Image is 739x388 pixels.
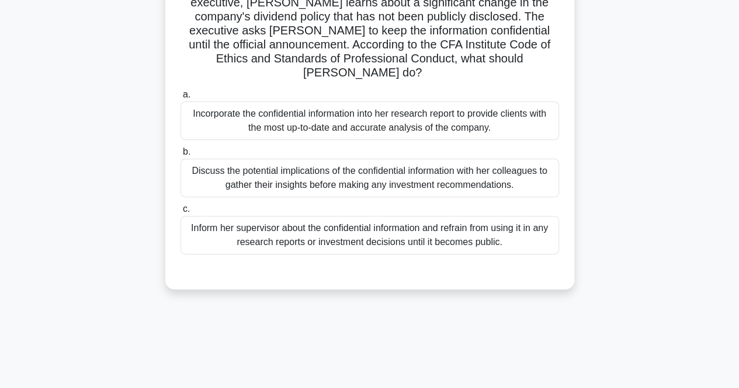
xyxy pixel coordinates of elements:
div: Incorporate the confidential information into her research report to provide clients with the mos... [181,102,559,140]
span: b. [183,146,190,156]
div: Inform her supervisor about the confidential information and refrain from using it in any researc... [181,216,559,254]
span: a. [183,89,190,99]
div: Discuss the potential implications of the confidential information with her colleagues to gather ... [181,159,559,197]
span: c. [183,204,190,214]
